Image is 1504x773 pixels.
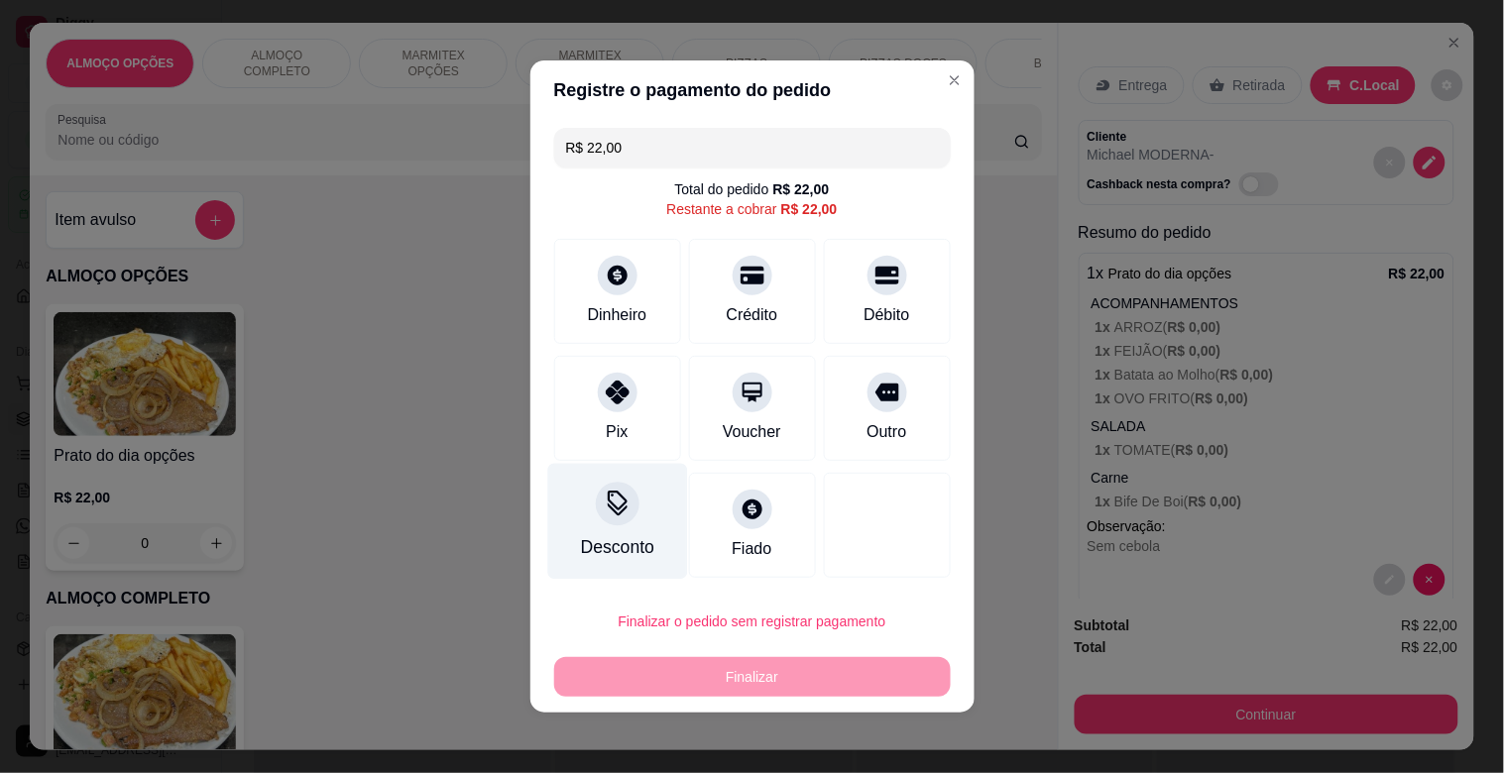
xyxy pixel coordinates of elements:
div: Débito [864,303,909,327]
div: Pix [606,420,628,444]
div: Desconto [580,534,653,560]
div: Voucher [723,420,781,444]
button: Finalizar o pedido sem registrar pagamento [554,602,951,641]
div: Fiado [732,537,771,561]
div: Outro [867,420,906,444]
div: Restante a cobrar [666,199,837,219]
header: Registre o pagamento do pedido [530,60,975,120]
div: Crédito [727,303,778,327]
div: Dinheiro [588,303,647,327]
div: R$ 22,00 [781,199,838,219]
div: Total do pedido [675,179,830,199]
div: R$ 22,00 [773,179,830,199]
button: Close [939,64,971,96]
input: Ex.: hambúrguer de cordeiro [566,128,939,167]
